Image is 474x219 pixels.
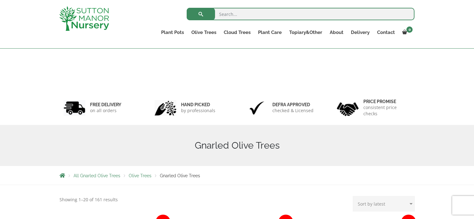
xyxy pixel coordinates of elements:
img: 2.jpg [155,100,176,116]
img: logo [59,6,109,31]
a: Plant Pots [157,28,188,37]
p: Showing 1–20 of 161 results [60,196,118,203]
select: Shop order [353,196,415,212]
h6: FREE DELIVERY [90,102,121,107]
span: 0 [406,26,413,33]
a: Delivery [347,28,373,37]
a: Contact [373,28,399,37]
a: 0 [399,28,414,37]
img: 3.jpg [246,100,268,116]
h1: Gnarled Olive Trees [60,140,415,151]
a: About [326,28,347,37]
p: by professionals [181,107,215,114]
h6: hand picked [181,102,215,107]
a: Olive Trees [188,28,220,37]
a: Plant Care [254,28,285,37]
a: Topiary&Other [285,28,326,37]
p: checked & Licensed [272,107,314,114]
p: consistent price checks [363,104,411,117]
span: Gnarled Olive Trees [160,173,200,178]
a: All Gnarled Olive Trees [74,173,120,178]
p: on all orders [90,107,121,114]
input: Search... [187,8,414,20]
a: Olive Trees [129,173,151,178]
h6: Price promise [363,99,411,104]
a: Cloud Trees [220,28,254,37]
nav: Breadcrumbs [60,173,415,178]
img: 4.jpg [337,98,359,117]
img: 1.jpg [64,100,85,116]
h6: Defra approved [272,102,314,107]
